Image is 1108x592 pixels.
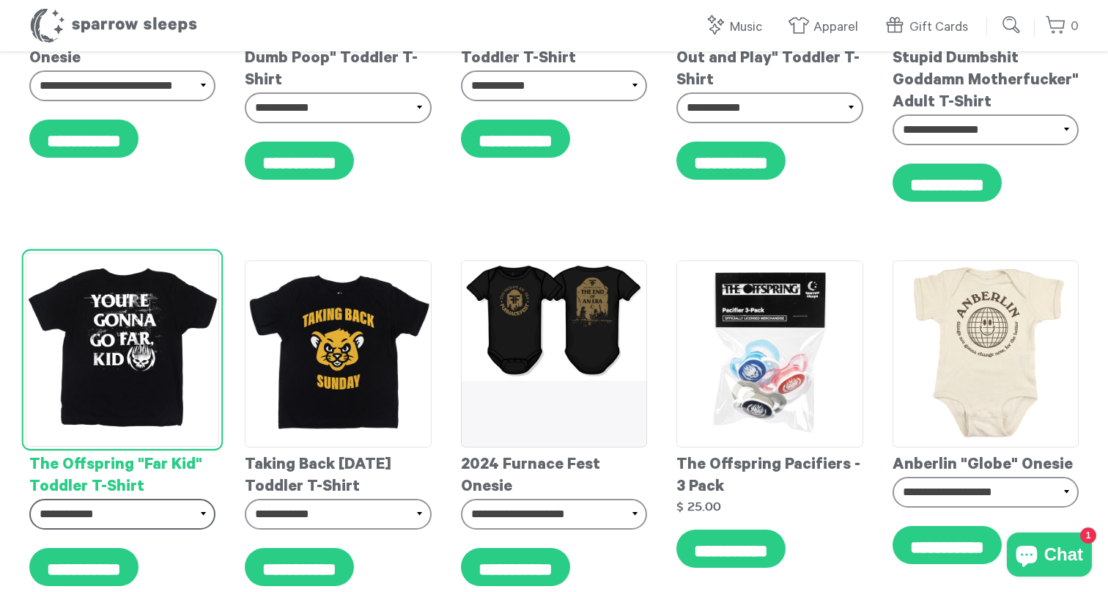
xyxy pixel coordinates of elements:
[893,19,1079,114] div: The Offspring "You Stupid Dumbshit Goddamn Motherfucker" Adult T-Shirt
[704,12,769,43] a: Music
[676,447,863,499] div: The Offspring Pacifiers - 3 Pack
[245,19,431,92] div: The Offspring "You Silly Dumb Poop" Toddler T-Shirt
[461,260,647,381] img: ScreenShot2024-11-15at10.25.13AM_grande.png
[884,12,975,43] a: Gift Cards
[1045,11,1079,43] a: 0
[26,253,220,447] img: TheOffspring-GoFar_Back_-ToddlerT-shirt_grande.jpg
[1002,533,1096,580] inbox-online-store-chat: Shopify online store chat
[245,260,431,447] img: TakingBackSunday-Panther-ToddlerT-shirt_grande.jpg
[893,260,1079,447] img: Anberlin-Globe-Onesie_grande.jpg
[676,260,863,447] img: TheOffspring-Pacifier3-Pack_grande.jpg
[676,500,721,513] strong: $ 25.00
[788,12,865,43] a: Apparel
[245,447,431,499] div: Taking Back [DATE] Toddler T-Shirt
[676,19,863,92] div: The Offspring "Come Out and Play" Toddler T-Shirt
[461,447,647,499] div: 2024 Furnace Fest Onesie
[29,447,215,499] div: The Offspring "Far Kid" Toddler T-Shirt
[893,447,1079,477] div: Anberlin "Globe" Onesie
[29,7,198,44] h1: Sparrow Sleeps
[997,10,1027,40] input: Submit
